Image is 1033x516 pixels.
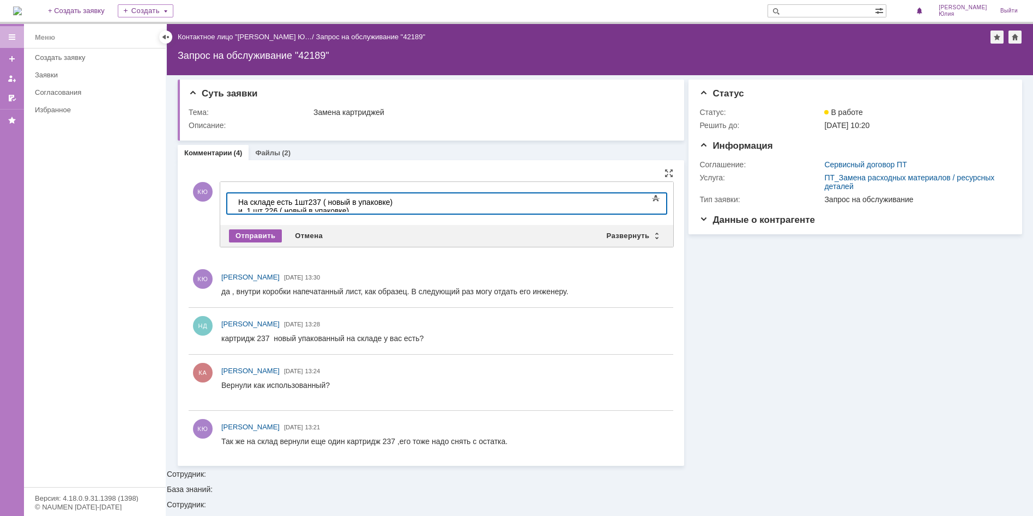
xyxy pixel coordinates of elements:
[167,501,1033,508] div: Сотрудник:
[699,108,822,117] div: Статус:
[221,319,280,330] a: [PERSON_NAME]
[159,31,172,44] div: Скрыть меню
[35,503,155,511] div: © NAUMEN [DATE]-[DATE]
[3,70,21,87] a: Мои заявки
[178,33,312,41] a: Контактное лицо "[PERSON_NAME] Ю…
[305,321,321,327] span: 13:28
[305,274,321,281] span: 13:30
[305,424,321,430] span: 13:21
[824,195,1006,204] div: Запрос на обслуживание
[699,215,815,225] span: Данные о контрагенте
[699,195,822,204] div: Тип заявки:
[31,66,164,83] a: Заявки
[178,50,1022,61] div: Запрос на обслуживание "42189"
[305,368,321,374] span: 13:24
[990,31,1004,44] div: Добавить в избранное
[35,71,159,79] div: Заявки
[221,367,280,375] span: [PERSON_NAME]
[184,149,232,157] a: Комментарии
[649,192,662,205] span: Показать панель инструментов
[35,88,159,96] div: Согласования
[699,88,744,99] span: Статус
[284,274,303,281] span: [DATE]
[313,108,668,117] div: Замена картриджей
[189,121,670,130] div: Описание:
[167,485,1033,493] div: База знаний:
[221,273,280,281] span: [PERSON_NAME]
[118,4,173,17] div: Создать
[35,53,159,62] div: Создать заявку
[1008,31,1022,44] div: Сделать домашней страницей
[284,368,303,374] span: [DATE]
[189,108,311,117] div: Тема:
[221,320,280,328] span: [PERSON_NAME]
[221,272,280,283] a: [PERSON_NAME]
[824,173,994,191] a: ПТ_Замена расходных материалов / ресурсных деталей
[875,5,886,15] span: Расширенный поиск
[3,89,21,107] a: Мои согласования
[35,31,55,44] div: Меню
[35,495,155,502] div: Версия: 4.18.0.9.31.1398 (1398)
[35,106,147,114] div: Избранное
[31,84,164,101] a: Согласования
[178,33,316,41] div: /
[189,88,257,99] span: Суть заявки
[824,108,862,117] span: В работе
[31,49,164,66] a: Создать заявку
[282,149,291,157] div: (2)
[13,7,22,15] a: Перейти на домашнюю страницу
[3,50,21,68] a: Создать заявку
[13,7,22,15] img: logo
[939,4,987,11] span: [PERSON_NAME]
[221,423,280,431] span: [PERSON_NAME]
[824,121,869,130] span: [DATE] 10:20
[4,4,159,22] div: На складе есть 1шт 237 ( новый в упаковке) и 1 шт 226 ( новый в упаковке)
[699,160,822,169] div: Соглашение:
[699,141,772,151] span: Информация
[221,422,280,433] a: [PERSON_NAME]
[699,121,822,130] div: Решить до:
[284,424,303,430] span: [DATE]
[824,160,907,169] a: Сервисный договор ПТ
[255,149,280,157] a: Файлы
[699,173,822,182] div: Услуга:
[664,169,673,178] div: На всю страницу
[316,33,426,41] div: Запрос на обслуживание "42189"
[193,182,213,202] span: КЮ
[234,149,243,157] div: (4)
[167,75,1033,478] div: Сотрудник:
[221,366,280,377] a: [PERSON_NAME]
[939,11,987,17] span: Юлия
[284,321,303,327] span: [DATE]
